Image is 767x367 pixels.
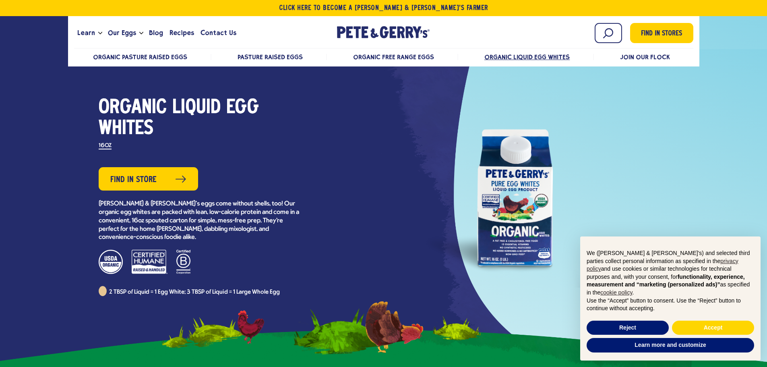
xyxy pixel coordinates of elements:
span: 2 TBSP of Liquid = 1 Egg White; 3 TBSP of Liquid = 1 Large Whole Egg [109,289,280,295]
a: Recipes [166,22,197,44]
nav: desktop product menu [74,48,693,65]
a: Our Eggs [105,22,139,44]
input: Search [595,23,622,43]
a: Learn [74,22,98,44]
button: Reject [587,321,669,335]
a: Organic Liquid Egg Whites [484,53,570,61]
button: Accept [672,321,754,335]
a: Pasture Raised Eggs [238,53,303,61]
p: We ([PERSON_NAME] & [PERSON_NAME]'s) and selected third parties collect personal information as s... [587,249,754,297]
span: Find in Store [110,174,157,186]
a: cookie policy [600,289,632,296]
a: Find in Store [99,167,198,191]
span: Recipes [170,28,194,38]
span: Blog [149,28,163,38]
a: Blog [146,22,166,44]
p: [PERSON_NAME] & [PERSON_NAME]’s eggs come without shells, too! Our organic egg whites are packed ... [99,200,300,242]
label: 16OZ [99,143,112,149]
p: Use the “Accept” button to consent. Use the “Reject” button to continue without accepting. [587,297,754,313]
a: Contact Us [197,22,240,44]
a: Organic Pasture Raised Eggs [93,53,188,61]
span: Find in Stores [641,29,682,39]
button: Open the dropdown menu for Our Eggs [139,32,143,35]
a: Find in Stores [630,23,693,43]
button: Learn more and customize [587,338,754,352]
a: Join Our Flock [620,53,670,61]
span: Contact Us [201,28,236,38]
h1: Organic Liquid Egg Whites [99,97,300,139]
span: Our Eggs [108,28,136,38]
button: Open the dropdown menu for Learn [98,32,102,35]
a: Organic Free Range Eggs [353,53,434,61]
span: Learn [77,28,95,38]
